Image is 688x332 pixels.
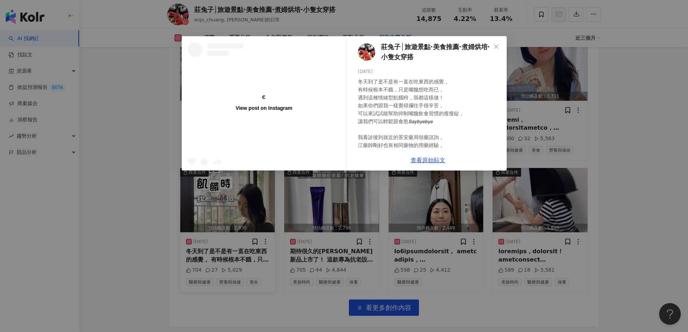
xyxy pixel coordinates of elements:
[235,105,292,111] div: View post on Instagram
[358,42,491,62] a: KOL Avatar莊兔子│旅遊景點·美食推薦·煮婦烘培·小隻女穿搭
[489,39,503,54] button: Close
[358,78,501,276] div: 冬天到了是不是有一直在吃東西的感覺， 有時候根本不餓，只是嘴饞想吃而已， 遇到這種情緒型飢餓時，我都這樣做！ 如果你們跟我一樣覺得攔住手很辛苦， 可以來試試能幫助抑制嘴饞飲食習慣的瘦瘦錠， 讓我...
[493,44,499,49] span: close
[358,43,375,61] img: KOL Avatar
[381,42,491,62] span: 莊兔子│旅遊景點·美食推薦·煮婦烘培·小隻女穿搭
[411,157,445,164] a: 查看原始貼文
[182,36,346,170] a: View post on Instagram
[358,68,501,75] div: [DATE]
